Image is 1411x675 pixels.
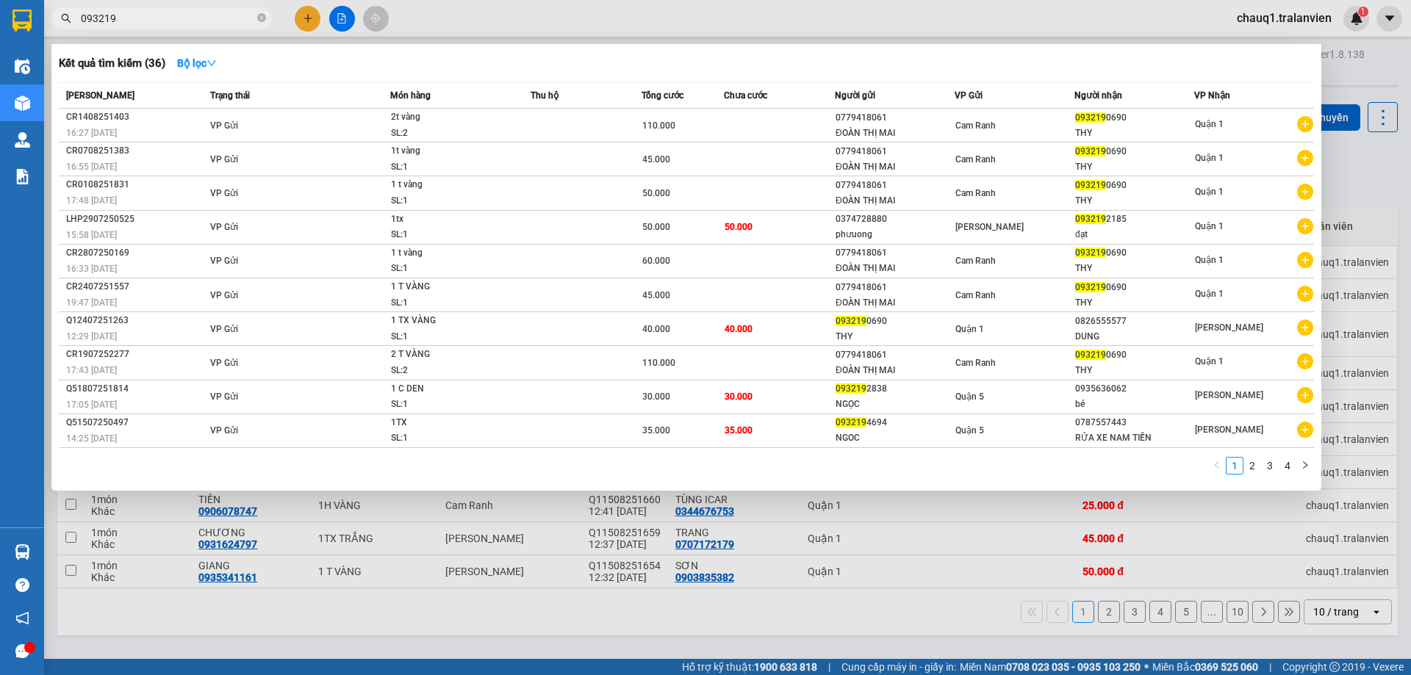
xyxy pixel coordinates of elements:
[642,154,670,165] span: 45.000
[1297,320,1313,336] span: plus-circle
[15,578,29,592] span: question-circle
[391,329,501,345] div: SL: 1
[15,95,30,111] img: warehouse-icon
[1195,119,1224,129] span: Quận 1
[836,110,954,126] div: 0779418061
[391,193,501,209] div: SL: 1
[1297,150,1313,166] span: plus-circle
[955,120,996,131] span: Cam Ranh
[1075,295,1193,311] div: THY
[66,279,206,295] div: CR2407251557
[1075,280,1193,295] div: 0690
[15,59,30,74] img: warehouse-icon
[836,126,954,141] div: ĐOÀN THỊ MAI
[210,425,238,436] span: VP Gửi
[1296,457,1314,474] button: right
[177,57,217,69] strong: Bộ lọc
[836,417,866,427] span: 093219
[1297,286,1313,302] span: plus-circle
[1297,218,1313,234] span: plus-circle
[836,329,954,344] div: THY
[1227,458,1243,474] a: 1
[391,279,501,295] div: 1 T VÀNG
[1075,146,1106,156] span: 093219
[1208,457,1226,474] button: left
[210,222,238,232] span: VP Gửi
[210,391,238,402] span: VP Gửi
[61,13,71,24] span: search
[955,90,983,101] span: VP Gửi
[66,331,117,342] span: 12:29 [DATE]
[836,193,954,209] div: ĐOÀN THỊ MAI
[207,58,217,68] span: down
[1075,212,1193,227] div: 2185
[391,159,501,176] div: SL: 1
[210,290,238,300] span: VP Gửi
[836,397,954,412] div: NGỌC
[66,195,117,206] span: 17:48 [DATE]
[955,290,996,300] span: Cam Ranh
[1195,221,1224,231] span: Quận 1
[66,347,206,362] div: CR1907252277
[1194,90,1230,101] span: VP Nhận
[66,245,206,261] div: CR2807250169
[1195,153,1224,163] span: Quận 1
[66,143,206,159] div: CR0708251383
[391,126,501,142] div: SL: 2
[836,314,954,329] div: 0690
[642,425,670,436] span: 35.000
[66,313,206,328] div: Q12407251263
[1297,184,1313,200] span: plus-circle
[1075,159,1193,175] div: THY
[725,222,753,232] span: 50.000
[642,324,670,334] span: 40.000
[66,230,117,240] span: 15:58 [DATE]
[1075,112,1106,123] span: 093219
[59,56,165,71] h3: Kết quả tìm kiếm ( 36 )
[642,256,670,266] span: 60.000
[15,544,30,560] img: warehouse-icon
[391,363,501,379] div: SL: 2
[391,430,501,447] div: SL: 1
[15,169,30,184] img: solution-icon
[642,358,675,368] span: 110.000
[391,245,501,261] div: 1 t vàng
[66,400,117,410] span: 17:05 [DATE]
[836,383,866,394] span: 093219
[1195,322,1263,333] span: [PERSON_NAME]
[1297,387,1313,403] span: plus-circle
[1075,430,1193,446] div: RỬA XE NAM TIẾN
[1243,457,1261,474] li: 2
[66,415,206,430] div: Q51507250497
[836,415,954,430] div: 4694
[1195,255,1224,265] span: Quận 1
[210,120,238,131] span: VP Gửi
[165,51,229,75] button: Bộ lọcdown
[391,313,501,329] div: 1 TX VÀNG
[15,132,30,148] img: warehouse-icon
[531,90,559,101] span: Thu hộ
[1075,261,1193,276] div: THY
[955,154,996,165] span: Cam Ranh
[1195,390,1263,400] span: [PERSON_NAME]
[955,222,1024,232] span: [PERSON_NAME]
[836,430,954,446] div: NGOC
[81,10,254,26] input: Tìm tên, số ĐT hoặc mã đơn
[1075,180,1106,190] span: 093219
[12,10,32,32] img: logo-vxr
[1075,397,1193,412] div: bé
[1279,458,1296,474] a: 4
[725,425,753,436] span: 35.000
[1261,457,1279,474] li: 3
[210,256,238,266] span: VP Gửi
[66,109,206,125] div: CR1408251403
[66,128,117,138] span: 16:27 [DATE]
[257,12,266,26] span: close-circle
[1075,282,1106,292] span: 093219
[391,143,501,159] div: 1t vàng
[836,316,866,326] span: 093219
[955,324,984,334] span: Quận 1
[725,391,753,402] span: 30.000
[15,644,29,658] span: message
[391,261,501,277] div: SL: 1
